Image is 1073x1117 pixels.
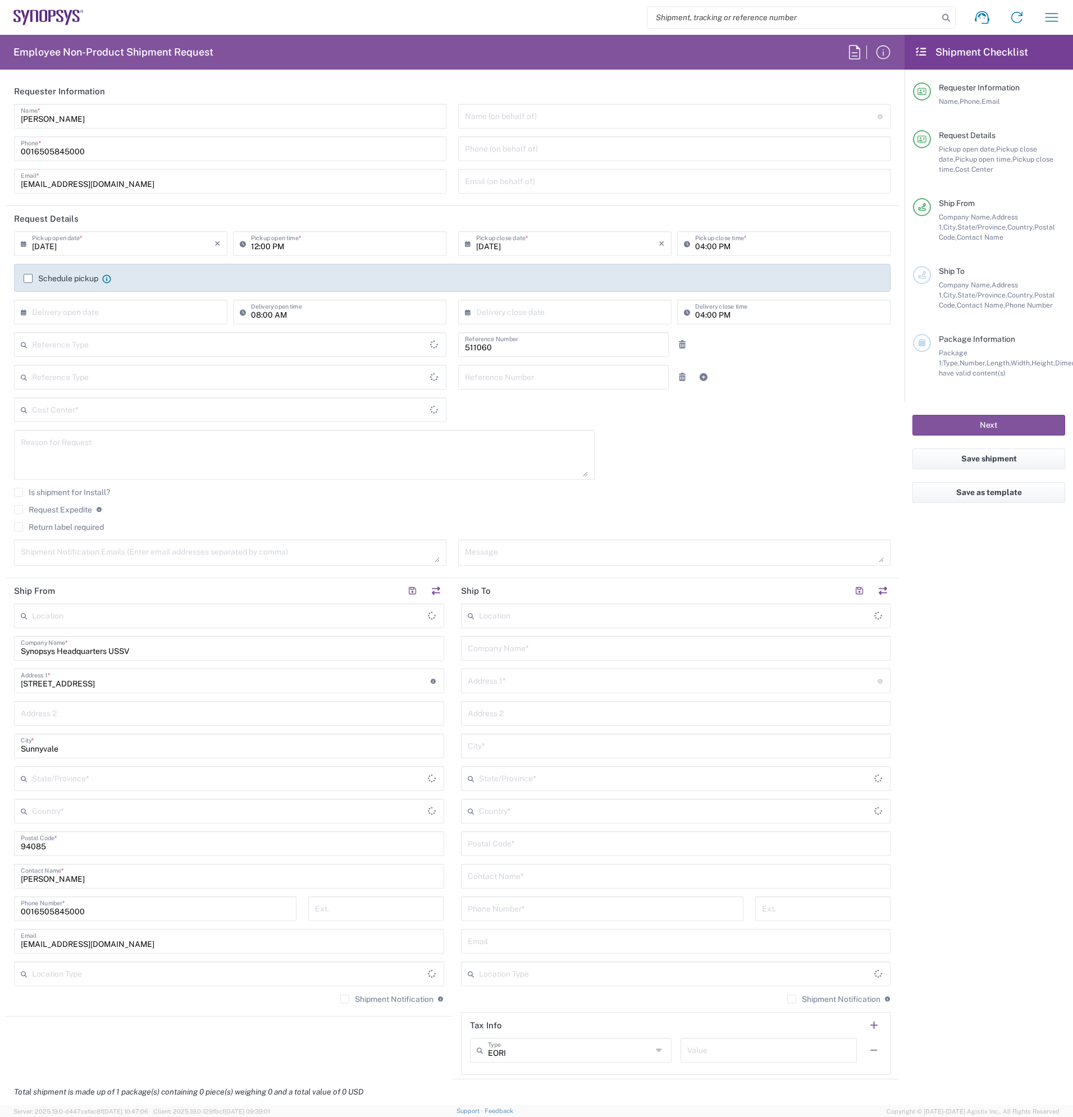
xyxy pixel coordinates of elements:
span: Contact Name, [957,301,1005,309]
span: Package 1: [939,349,967,367]
span: Package Information [939,335,1015,344]
span: Server: 2025.19.0-d447cefac8f [13,1108,148,1115]
a: Support [456,1107,485,1114]
span: Country, [1007,291,1034,299]
span: Number, [960,359,987,367]
label: Shipment Notification [787,995,880,1004]
label: Request Expedite [14,505,92,514]
span: Type, [943,359,960,367]
span: City, [943,291,957,299]
h2: Request Details [14,213,79,225]
span: Phone Number [1005,301,1053,309]
label: Shipment Notification [340,995,433,1004]
span: Ship From [939,199,975,208]
span: Width, [1011,359,1031,367]
label: Is shipment for Install? [14,488,110,497]
span: Ship To [939,267,965,276]
span: Requester Information [939,83,1020,92]
a: Remove Reference [674,337,690,353]
span: Email [981,97,1000,106]
i: × [659,235,665,253]
span: Length, [987,359,1011,367]
span: [DATE] 10:47:06 [103,1108,148,1115]
span: Cost Center [955,165,993,173]
span: [DATE] 09:39:01 [225,1108,270,1115]
h2: Requester Information [14,86,105,97]
a: Feedback [485,1107,513,1114]
span: Pickup open time, [955,155,1012,163]
span: Request Details [939,131,996,140]
span: State/Province, [957,291,1007,299]
button: Save shipment [912,448,1065,469]
h2: Ship To [461,585,491,597]
button: Next [912,415,1065,436]
label: Schedule pickup [24,274,98,283]
span: Country, [1007,223,1034,231]
span: Pickup open date, [939,145,996,153]
button: Save as template [912,482,1065,503]
input: Shipment, tracking or reference number [647,7,938,28]
span: Height, [1031,359,1055,367]
span: Contact Name [957,233,1003,241]
h2: Tax Info [470,1020,502,1031]
span: Company Name, [939,213,992,221]
em: Total shipment is made up of 1 package(s) containing 0 piece(s) weighing 0 and a total value of 0... [6,1087,372,1096]
label: Return label required [14,523,104,532]
span: Client: 2025.19.0-129fbcf [153,1108,270,1115]
h2: Employee Non-Product Shipment Request [13,45,213,59]
i: × [214,235,221,253]
span: Phone, [960,97,981,106]
span: Copyright © [DATE]-[DATE] Agistix Inc., All Rights Reserved [887,1106,1060,1116]
a: Add Reference [696,369,711,385]
span: Company Name, [939,281,992,289]
a: Remove Reference [674,369,690,385]
h2: Ship From [14,585,55,597]
span: State/Province, [957,223,1007,231]
h2: Shipment Checklist [915,45,1028,59]
span: City, [943,223,957,231]
span: Name, [939,97,960,106]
